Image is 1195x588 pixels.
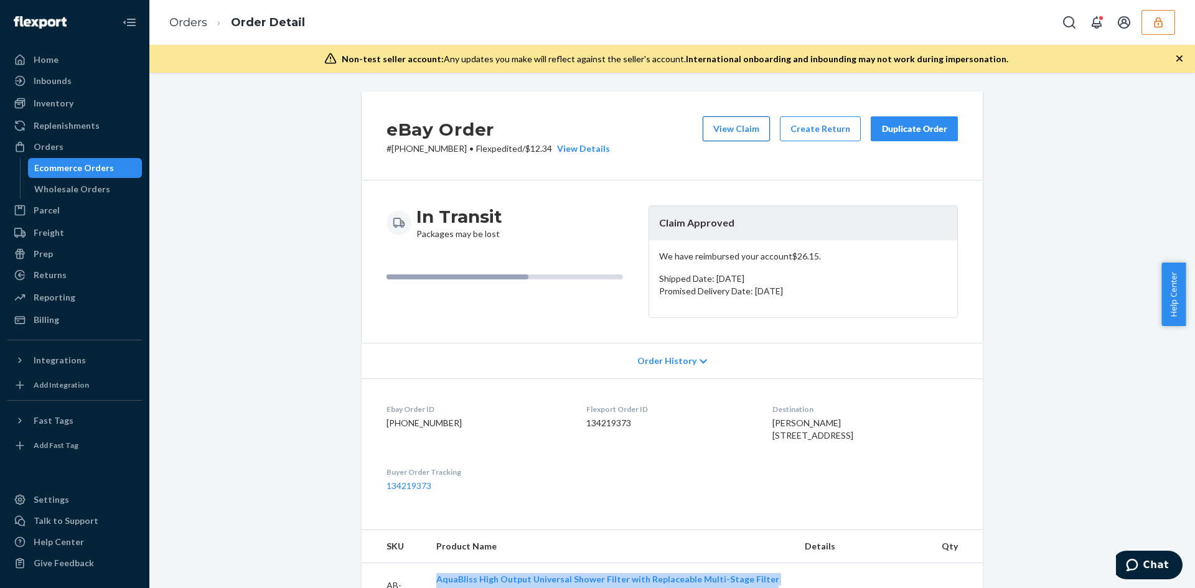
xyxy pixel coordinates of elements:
[34,97,73,110] div: Inventory
[387,116,610,142] h2: eBay Order
[7,200,142,220] a: Parcel
[34,204,60,217] div: Parcel
[795,530,932,563] th: Details
[7,411,142,431] button: Fast Tags
[780,116,861,141] button: Create Return
[416,205,502,228] h3: In Transit
[1161,263,1186,326] button: Help Center
[686,54,1008,64] span: International onboarding and inbounding may not work during impersonation.
[231,16,305,29] a: Order Detail
[34,183,110,195] div: Wholesale Orders
[34,248,53,260] div: Prep
[159,4,315,41] ol: breadcrumbs
[387,417,566,429] dd: [PHONE_NUMBER]
[34,380,89,390] div: Add Integration
[34,75,72,87] div: Inbounds
[881,123,947,135] div: Duplicate Order
[14,16,67,29] img: Flexport logo
[28,158,143,178] a: Ecommerce Orders
[659,285,947,297] p: Promised Delivery Date: [DATE]
[1084,10,1109,35] button: Open notifications
[552,142,610,155] button: View Details
[34,536,84,548] div: Help Center
[7,93,142,113] a: Inventory
[659,250,947,263] p: We have reimbursed your account $26.15 .
[7,223,142,243] a: Freight
[1116,551,1183,582] iframe: Opens a widget where you can chat to one of our agents
[169,16,207,29] a: Orders
[117,10,142,35] button: Close Navigation
[871,116,958,141] button: Duplicate Order
[772,418,853,441] span: [PERSON_NAME] [STREET_ADDRESS]
[34,440,78,450] div: Add Fast Tag
[34,54,59,66] div: Home
[7,436,142,455] a: Add Fast Tag
[342,54,444,64] span: Non-test seller account:
[342,53,1008,65] div: Any updates you make will reflect against the seller's account.
[7,71,142,91] a: Inbounds
[362,530,426,563] th: SKU
[34,515,98,527] div: Talk to Support
[649,206,957,240] header: Claim Approved
[7,375,142,395] a: Add Integration
[387,480,431,491] a: 134219373
[932,530,983,563] th: Qty
[637,355,696,367] span: Order History
[586,417,752,429] dd: 134219373
[476,143,522,154] span: Flexpedited
[7,490,142,510] a: Settings
[7,532,142,552] a: Help Center
[34,269,67,281] div: Returns
[7,50,142,70] a: Home
[34,226,64,239] div: Freight
[469,143,474,154] span: •
[34,414,73,427] div: Fast Tags
[34,119,100,132] div: Replenishments
[34,141,63,153] div: Orders
[586,404,752,414] dt: Flexport Order ID
[7,287,142,307] a: Reporting
[34,493,69,506] div: Settings
[426,530,795,563] th: Product Name
[7,511,142,531] button: Talk to Support
[387,404,566,414] dt: Ebay Order ID
[1057,10,1082,35] button: Open Search Box
[7,137,142,157] a: Orders
[387,142,610,155] p: # [PHONE_NUMBER] / $12.34
[7,350,142,370] button: Integrations
[659,273,947,285] p: Shipped Date: [DATE]
[772,404,958,414] dt: Destination
[34,557,94,569] div: Give Feedback
[7,244,142,264] a: Prep
[7,116,142,136] a: Replenishments
[387,467,566,477] dt: Buyer Order Tracking
[416,205,502,240] div: Packages may be lost
[34,354,86,366] div: Integrations
[703,116,770,141] button: View Claim
[34,314,59,326] div: Billing
[34,291,75,304] div: Reporting
[7,553,142,573] button: Give Feedback
[28,179,143,199] a: Wholesale Orders
[1112,10,1136,35] button: Open account menu
[7,265,142,285] a: Returns
[34,162,114,174] div: Ecommerce Orders
[7,310,142,330] a: Billing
